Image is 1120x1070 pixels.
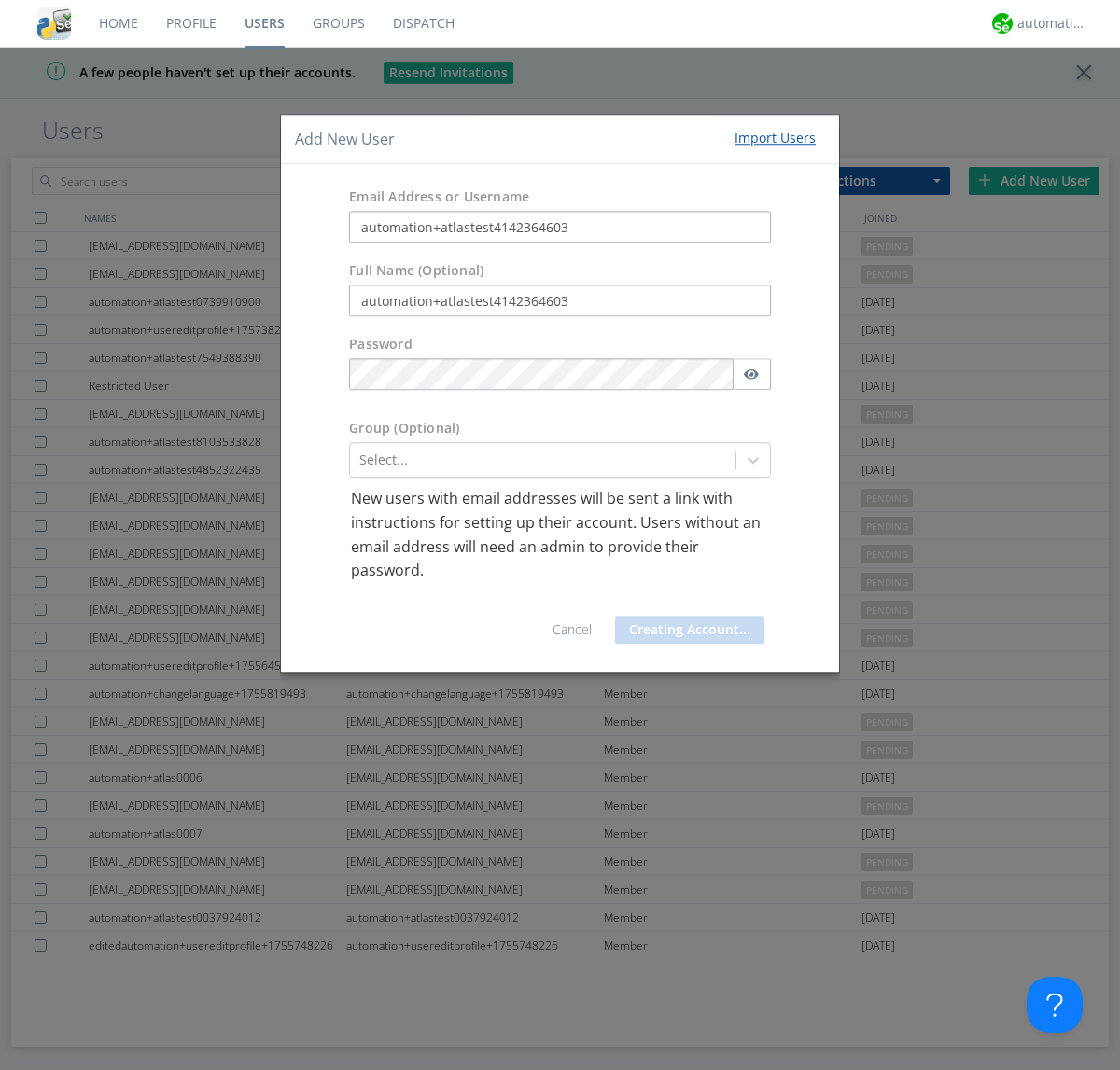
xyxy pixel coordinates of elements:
label: Password [349,336,413,354]
a: Cancel [553,620,592,638]
img: cddb5a64eb264b2086981ab96f4c1ba7 [37,7,71,40]
button: Creating Account... [615,616,764,644]
label: Email Address or Username [349,188,529,207]
label: Group (Optional) [349,420,459,438]
p: New users with email addresses will be sent a link with instructions for setting up their account... [351,488,769,583]
label: Full Name (Optional) [349,262,483,281]
input: Julie Appleseed [349,285,771,317]
img: d2d01cd9b4174d08988066c6d424eccd [992,13,1013,34]
div: Import Users [735,129,816,147]
h4: Add New User [295,129,395,150]
div: automation+atlas [1017,14,1087,33]
input: e.g. email@address.com, Housekeeping1 [349,212,771,243]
